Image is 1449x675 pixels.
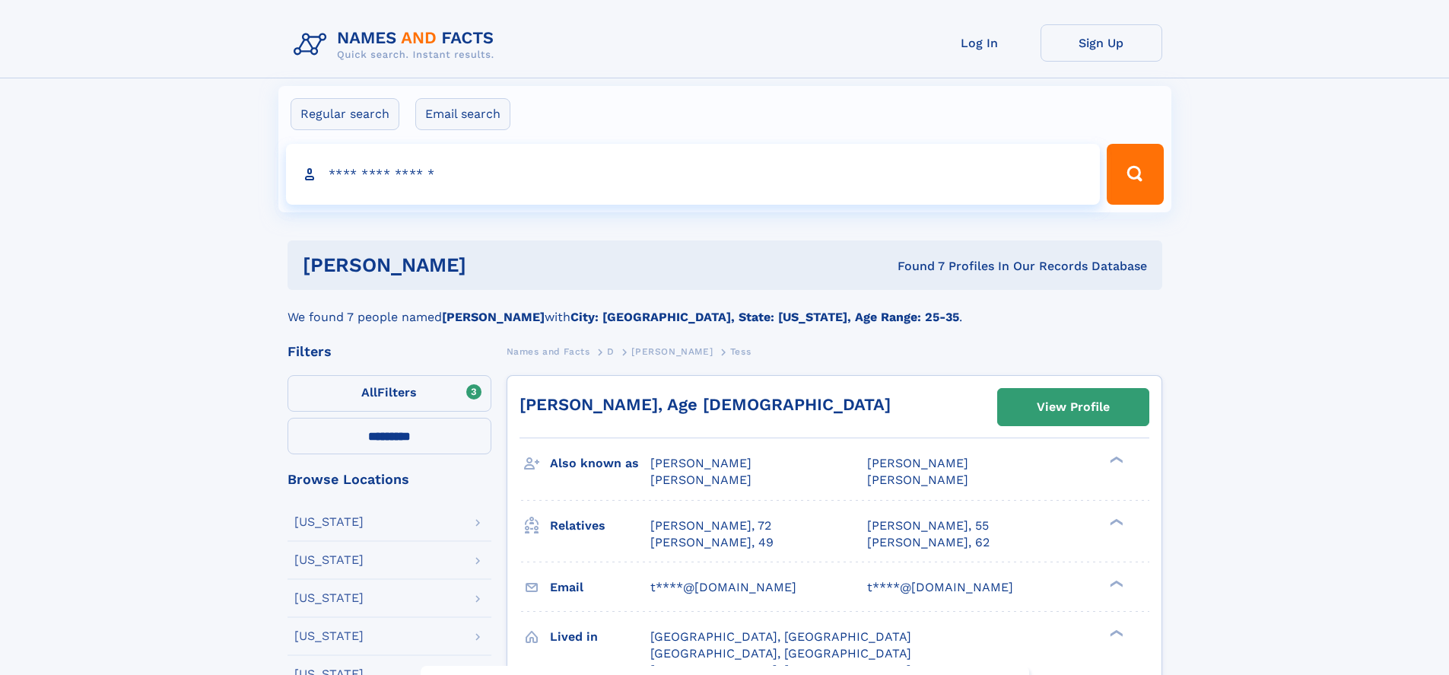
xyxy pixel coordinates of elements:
[294,554,364,566] div: [US_STATE]
[361,385,377,400] span: All
[550,513,650,539] h3: Relatives
[288,375,491,412] label: Filters
[867,456,968,470] span: [PERSON_NAME]
[631,342,713,361] a: [PERSON_NAME]
[631,346,713,357] span: [PERSON_NAME]
[1106,578,1124,588] div: ❯
[291,98,399,130] label: Regular search
[294,592,364,604] div: [US_STATE]
[730,346,751,357] span: Tess
[650,473,752,487] span: [PERSON_NAME]
[294,516,364,528] div: [US_STATE]
[1037,390,1110,425] div: View Profile
[919,24,1041,62] a: Log In
[650,646,911,661] span: [GEOGRAPHIC_DATA], [GEOGRAPHIC_DATA]
[1106,455,1124,465] div: ❯
[1106,628,1124,638] div: ❯
[550,451,650,476] h3: Also known as
[1041,24,1162,62] a: Sign Up
[650,456,752,470] span: [PERSON_NAME]
[288,473,491,486] div: Browse Locations
[570,310,959,324] b: City: [GEOGRAPHIC_DATA], State: [US_STATE], Age Range: 25-35
[288,345,491,358] div: Filters
[1106,517,1124,527] div: ❯
[867,473,968,487] span: [PERSON_NAME]
[682,258,1147,275] div: Found 7 Profiles In Our Records Database
[520,395,891,414] a: [PERSON_NAME], Age [DEMOGRAPHIC_DATA]
[1107,144,1163,205] button: Search Button
[507,342,590,361] a: Names and Facts
[550,624,650,650] h3: Lived in
[288,24,507,65] img: Logo Names and Facts
[650,534,774,551] a: [PERSON_NAME], 49
[998,389,1149,425] a: View Profile
[294,630,364,642] div: [US_STATE]
[607,342,615,361] a: D
[607,346,615,357] span: D
[867,517,989,534] a: [PERSON_NAME], 55
[303,256,682,275] h1: [PERSON_NAME]
[650,629,911,644] span: [GEOGRAPHIC_DATA], [GEOGRAPHIC_DATA]
[867,534,990,551] a: [PERSON_NAME], 62
[442,310,545,324] b: [PERSON_NAME]
[288,290,1162,326] div: We found 7 people named with .
[286,144,1101,205] input: search input
[415,98,510,130] label: Email search
[550,575,650,600] h3: Email
[650,517,771,534] a: [PERSON_NAME], 72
